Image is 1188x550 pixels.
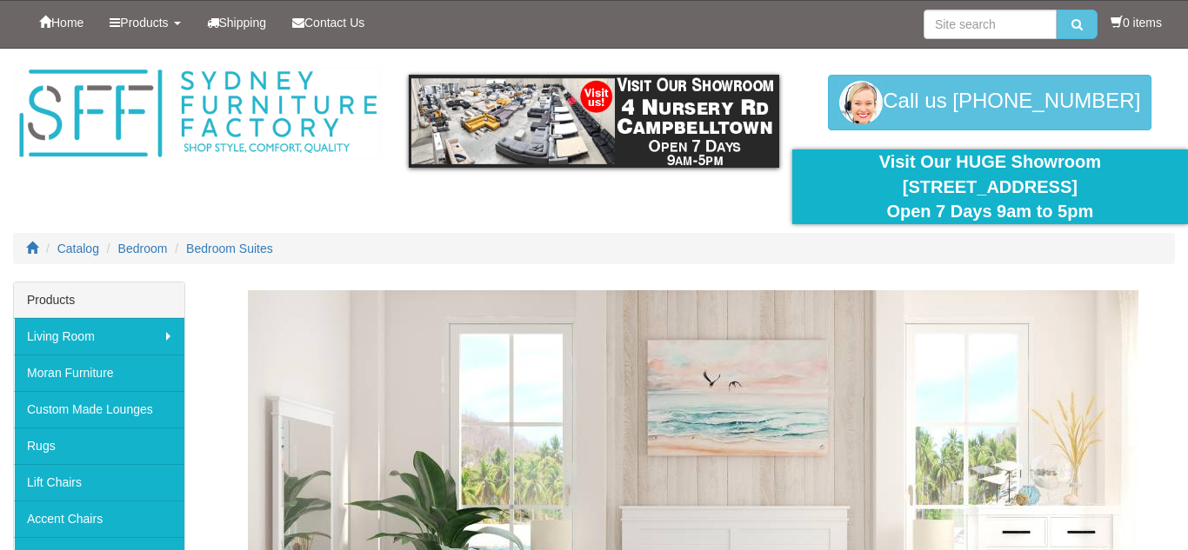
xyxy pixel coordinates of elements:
a: Bedroom [118,242,168,255]
img: Sydney Furniture Factory [13,66,383,162]
a: Accent Chairs [14,500,184,537]
input: Site search [924,10,1057,39]
a: Shipping [194,1,280,44]
a: Contact Us [279,1,377,44]
li: 0 items [1111,14,1162,31]
a: Lift Chairs [14,464,184,500]
a: Home [26,1,97,44]
span: Shipping [219,16,267,30]
img: showroom.gif [409,75,778,168]
a: Custom Made Lounges [14,391,184,427]
a: Living Room [14,318,184,355]
span: Contact Us [304,16,364,30]
span: Home [51,16,83,30]
a: Bedroom Suites [186,242,273,255]
a: Rugs [14,427,184,464]
span: Products [120,16,168,30]
a: Moran Furniture [14,355,184,391]
div: Products [14,282,184,318]
div: Visit Our HUGE Showroom [STREET_ADDRESS] Open 7 Days 9am to 5pm [805,149,1175,224]
a: Catalog [57,242,99,255]
a: Products [97,1,193,44]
